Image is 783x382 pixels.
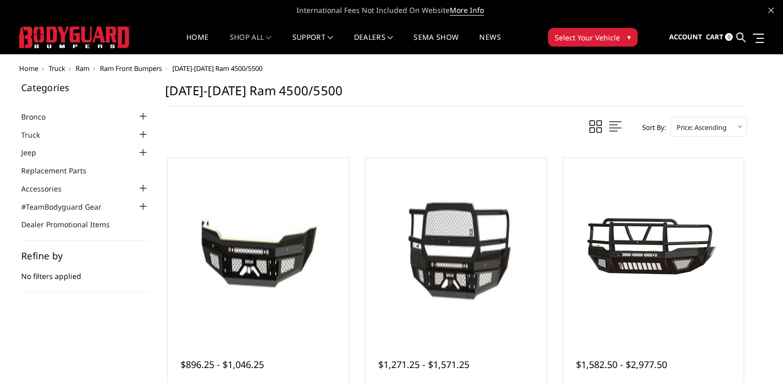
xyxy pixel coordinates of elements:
a: Account [669,23,702,51]
span: 0 [725,33,733,41]
span: Select Your Vehicle [555,32,620,43]
a: Cart 0 [706,23,733,51]
a: Bronco [21,111,58,122]
a: SEMA Show [413,34,459,54]
span: $896.25 - $1,046.25 [181,358,264,371]
a: More Info [450,5,484,16]
h5: Categories [21,83,150,92]
a: Home [19,64,38,73]
a: #TeamBodyguard Gear [21,201,114,212]
a: Accessories [21,183,75,194]
a: Support [292,34,333,54]
a: Dealer Promotional Items [21,219,123,230]
a: shop all [230,34,272,54]
h5: Refine by [21,251,150,260]
span: $1,271.25 - $1,571.25 [378,358,469,371]
a: 2019-2025 Ram 4500-5500 - T2 Series Extreme Front Bumper (receiver or winch) 2019-2025 Ram 4500-5... [566,160,742,336]
img: 2019-2025 Ram 4500-5500 - T2 Series Extreme Front Bumper (receiver or winch) [570,203,736,293]
img: 2019-2026 Ram 4500-5500 - FT Series - Extreme Front Bumper [368,160,544,336]
a: Ram [76,64,90,73]
a: Home [186,34,209,54]
span: Cart [706,32,723,41]
img: 2019-2025 Ram 4500-5500 - FT Series - Base Front Bumper [170,160,346,336]
a: 2019-2026 Ram 4500-5500 - FT Series - Extreme Front Bumper 2019-2026 Ram 4500-5500 - FT Series - ... [368,160,544,336]
a: Ram Front Bumpers [100,64,162,73]
a: Replacement Parts [21,165,99,176]
a: News [479,34,500,54]
label: Sort By: [637,120,666,135]
a: Jeep [21,147,49,158]
img: BODYGUARD BUMPERS [19,26,130,48]
span: ▾ [627,32,631,42]
h1: [DATE]-[DATE] Ram 4500/5500 [165,83,747,107]
span: Account [669,32,702,41]
div: No filters applied [21,251,150,292]
a: Dealers [354,34,393,54]
a: Truck [49,64,65,73]
span: [DATE]-[DATE] Ram 4500/5500 [172,64,262,73]
button: Select Your Vehicle [548,28,638,47]
a: Truck [21,129,53,140]
span: $1,582.50 - $2,977.50 [576,358,667,371]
